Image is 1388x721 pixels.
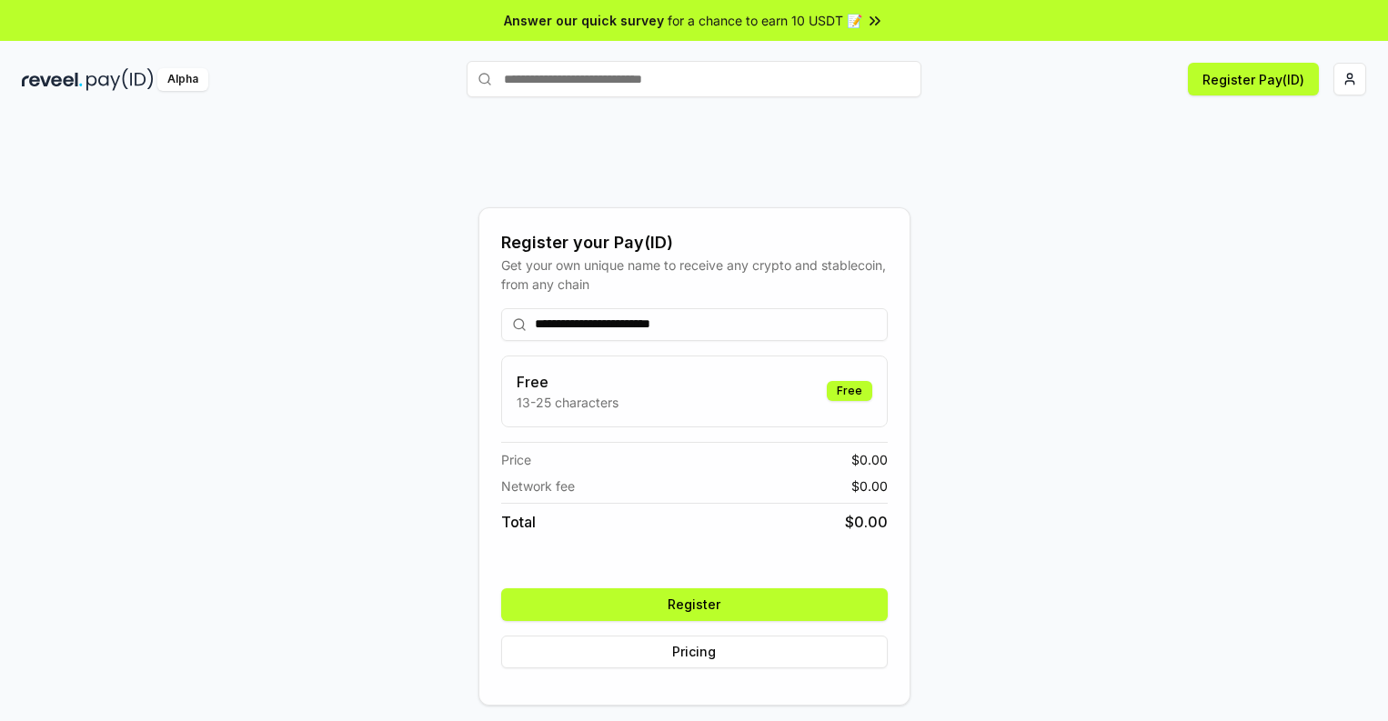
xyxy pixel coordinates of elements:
[501,255,888,294] div: Get your own unique name to receive any crypto and stablecoin, from any chain
[504,11,664,30] span: Answer our quick survey
[851,450,888,469] span: $ 0.00
[157,68,208,91] div: Alpha
[22,68,83,91] img: reveel_dark
[851,476,888,496] span: $ 0.00
[517,393,619,412] p: 13-25 characters
[1188,63,1319,95] button: Register Pay(ID)
[86,68,154,91] img: pay_id
[517,371,619,393] h3: Free
[827,381,872,401] div: Free
[501,230,888,255] div: Register your Pay(ID)
[501,476,575,496] span: Network fee
[501,636,888,668] button: Pricing
[501,588,888,621] button: Register
[501,511,536,533] span: Total
[668,11,862,30] span: for a chance to earn 10 USDT 📝
[501,450,531,469] span: Price
[845,511,888,533] span: $ 0.00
